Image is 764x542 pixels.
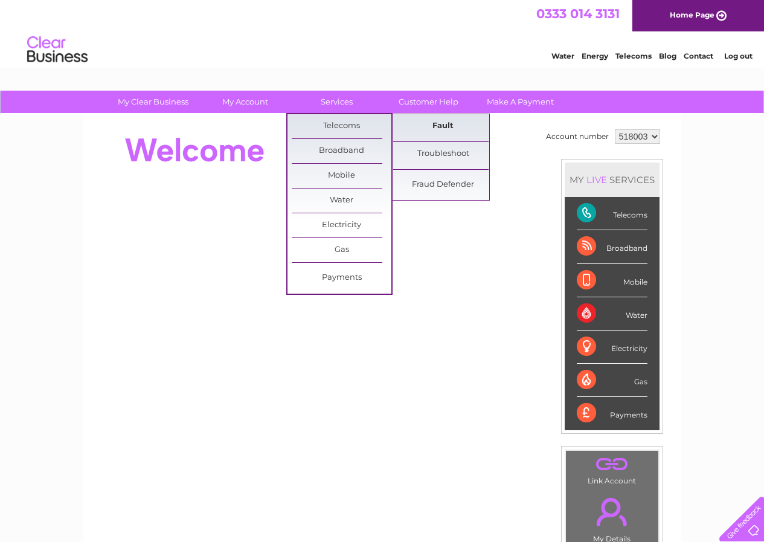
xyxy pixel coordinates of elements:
a: . [569,454,655,475]
a: Contact [684,51,713,60]
a: Electricity [292,213,391,237]
a: Mobile [292,164,391,188]
a: Fault [393,114,493,138]
a: Telecoms [292,114,391,138]
a: My Account [195,91,295,113]
a: Water [551,51,574,60]
div: Clear Business is a trading name of Verastar Limited (registered in [GEOGRAPHIC_DATA] No. 3667643... [97,7,668,59]
a: Broadband [292,139,391,163]
a: Log out [724,51,753,60]
a: My Clear Business [103,91,203,113]
div: Gas [577,364,647,397]
div: MY SERVICES [565,163,660,197]
td: Link Account [565,450,659,488]
a: Troubleshoot [393,142,493,166]
a: Blog [659,51,676,60]
a: Fraud Defender [393,173,493,197]
a: Customer Help [379,91,478,113]
a: . [569,491,655,533]
div: Telecoms [577,197,647,230]
td: Account number [543,126,612,147]
div: LIVE [584,174,609,186]
a: Energy [582,51,608,60]
div: Electricity [577,331,647,364]
a: Gas [292,238,391,262]
a: Services [287,91,387,113]
div: Broadband [577,230,647,263]
a: Telecoms [615,51,652,60]
a: Payments [292,266,391,290]
div: Water [577,297,647,331]
div: Payments [577,397,647,430]
a: Water [292,189,391,213]
a: 0333 014 3131 [536,6,620,21]
img: logo.png [27,31,88,68]
a: Make A Payment [470,91,570,113]
div: Mobile [577,264,647,297]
